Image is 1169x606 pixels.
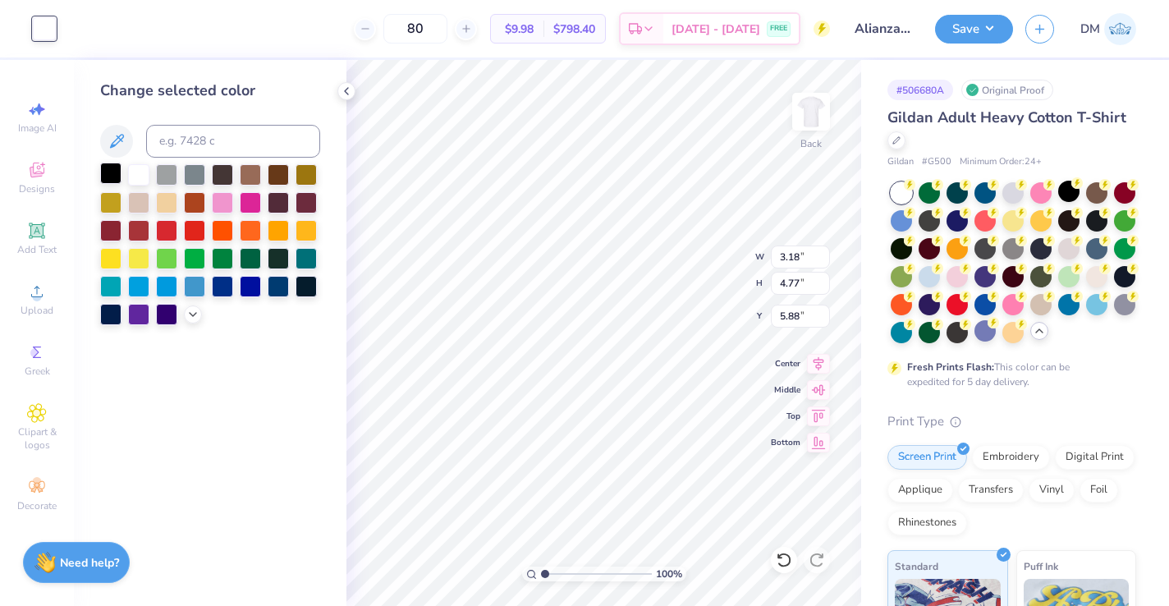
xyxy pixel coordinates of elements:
span: 100 % [656,567,682,581]
strong: Need help? [60,555,119,571]
span: # G500 [922,155,951,169]
button: Save [935,15,1013,44]
span: Gildan Adult Heavy Cotton T-Shirt [887,108,1126,127]
span: $798.40 [553,21,595,38]
div: Applique [887,478,953,503]
div: Back [800,136,822,151]
div: Screen Print [887,445,967,470]
div: Print Type [887,412,1136,431]
div: Original Proof [961,80,1053,100]
div: Change selected color [100,80,320,102]
div: Digital Print [1055,445,1135,470]
input: e.g. 7428 c [146,125,320,158]
span: Standard [895,558,938,575]
span: Add Text [17,243,57,256]
span: Puff Ink [1024,558,1058,575]
div: Embroidery [972,445,1050,470]
span: [DATE] - [DATE] [672,21,760,38]
div: Foil [1080,478,1118,503]
div: Transfers [958,478,1024,503]
span: Upload [21,304,53,317]
span: FREE [770,23,787,34]
img: Back [795,95,827,128]
a: DM [1080,13,1136,45]
span: Decorate [17,499,57,512]
div: This color can be expedited for 5 day delivery. [907,360,1109,389]
span: Minimum Order: 24 + [960,155,1042,169]
span: Bottom [771,437,800,448]
div: Rhinestones [887,511,967,535]
div: Vinyl [1029,478,1075,503]
img: Diana Malta [1104,13,1136,45]
input: – – [383,14,447,44]
span: Designs [19,182,55,195]
span: Greek [25,365,50,378]
span: Middle [771,384,800,396]
span: Top [771,411,800,422]
span: Gildan [887,155,914,169]
span: Center [771,358,800,370]
div: # 506680A [887,80,953,100]
span: Image AI [18,122,57,135]
span: Clipart & logos [8,425,66,452]
input: Untitled Design [842,12,923,45]
strong: Fresh Prints Flash: [907,360,994,374]
span: $9.98 [501,21,534,38]
span: DM [1080,20,1100,39]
